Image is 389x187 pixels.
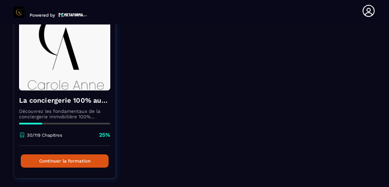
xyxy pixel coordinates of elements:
[27,133,62,138] p: 30/119 Chapitres
[99,131,110,139] p: 25%
[30,13,55,18] p: Powered by
[19,108,110,119] p: Découvrez les fondamentaux de la conciergerie immobilière 100% automatisée. Cette formation est c...
[19,96,110,105] h4: La conciergerie 100% automatisée
[59,12,87,18] img: logo
[14,17,124,187] a: formation-backgroundLa conciergerie 100% automatiséeDécouvrez les fondamentaux de la conciergerie...
[21,154,109,168] button: Continuer la formation
[14,7,25,18] img: logo-branding
[19,22,110,90] img: formation-background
